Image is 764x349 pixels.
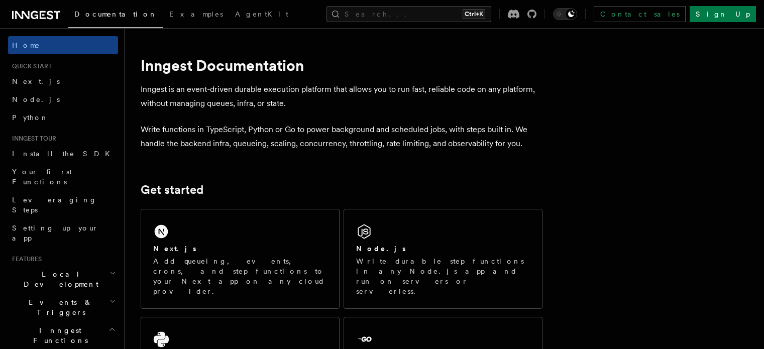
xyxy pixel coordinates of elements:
[68,3,163,28] a: Documentation
[12,150,116,158] span: Install the SDK
[12,113,49,122] span: Python
[153,244,196,254] h2: Next.js
[8,36,118,54] a: Home
[8,145,118,163] a: Install the SDK
[8,163,118,191] a: Your first Functions
[163,3,229,27] a: Examples
[8,219,118,247] a: Setting up your app
[141,82,542,110] p: Inngest is an event-driven durable execution platform that allows you to run fast, reliable code ...
[141,123,542,151] p: Write functions in TypeScript, Python or Go to power background and scheduled jobs, with steps bu...
[8,325,108,345] span: Inngest Functions
[141,209,340,309] a: Next.jsAdd queueing, events, crons, and step functions to your Next app on any cloud provider.
[229,3,294,27] a: AgentKit
[8,293,118,321] button: Events & Triggers
[594,6,686,22] a: Contact sales
[12,40,40,50] span: Home
[12,168,72,186] span: Your first Functions
[553,8,577,20] button: Toggle dark mode
[8,90,118,108] a: Node.js
[8,297,110,317] span: Events & Triggers
[12,224,98,242] span: Setting up your app
[235,10,288,18] span: AgentKit
[8,265,118,293] button: Local Development
[141,183,203,197] a: Get started
[153,256,327,296] p: Add queueing, events, crons, and step functions to your Next app on any cloud provider.
[12,77,60,85] span: Next.js
[169,10,223,18] span: Examples
[8,135,56,143] span: Inngest tour
[8,108,118,127] a: Python
[8,62,52,70] span: Quick start
[463,9,485,19] kbd: Ctrl+K
[8,191,118,219] a: Leveraging Steps
[326,6,491,22] button: Search...Ctrl+K
[141,56,542,74] h1: Inngest Documentation
[356,256,530,296] p: Write durable step functions in any Node.js app and run on servers or serverless.
[12,196,97,214] span: Leveraging Steps
[8,269,110,289] span: Local Development
[8,255,42,263] span: Features
[344,209,542,309] a: Node.jsWrite durable step functions in any Node.js app and run on servers or serverless.
[690,6,756,22] a: Sign Up
[74,10,157,18] span: Documentation
[8,72,118,90] a: Next.js
[12,95,60,103] span: Node.js
[356,244,406,254] h2: Node.js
